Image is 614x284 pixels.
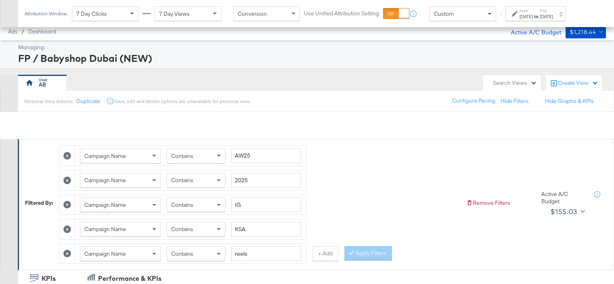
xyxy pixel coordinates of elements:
[550,206,577,218] div: $155.03
[231,222,301,237] input: Enter a search term
[231,198,301,212] input: Enter a search term
[84,152,126,160] span: Campaign Name
[520,8,533,13] label: Start:
[541,190,586,205] div: Active A/C Budget
[540,13,553,20] div: [DATE]
[520,13,533,20] div: [DATE]
[533,13,540,19] strong: to
[566,25,606,38] button: $1,218.44
[39,81,46,88] div: AB
[446,94,501,108] button: Configure Pacing
[159,10,190,17] span: 7 Day Views
[540,8,553,13] label: End:
[171,152,193,160] span: Contains
[558,79,598,87] div: Create View
[547,205,587,218] button: $155.03
[231,148,301,163] input: Enter a search term
[76,10,107,17] span: 7 Day Clicks
[238,10,267,17] span: Conversion
[171,201,193,208] span: Contains
[42,274,56,283] div: KPIs
[502,25,562,38] div: Active A/C Budget
[8,28,17,35] span: Ads
[76,97,100,105] button: Duplicate
[171,225,193,233] span: Contains
[84,177,126,184] span: Campaign Name
[545,97,594,105] button: Hide Graphs & KPIs
[497,14,505,17] span: ↑
[570,27,596,37] div: $1,218.44
[18,51,604,65] div: FP / Babyshop Dubai (NEW)
[84,250,126,257] span: Campaign Name
[434,10,454,17] span: Custom
[312,246,338,261] button: + Add
[466,199,510,207] button: Remove Filters
[18,44,604,51] div: Managing:
[24,11,68,17] div: Attribution Window:
[171,250,193,257] span: Contains
[84,225,126,233] span: Campaign Name
[493,79,537,87] div: Search Views
[231,173,301,188] input: Enter a search term
[28,28,56,35] a: Dashboard
[304,10,380,17] label: Use Unified Attribution Setting:
[114,98,250,105] div: Save, edit and delete options are unavailable for personal view.
[171,177,193,184] span: Contains
[231,246,301,261] input: Enter a search term
[84,201,126,208] span: Campaign Name
[24,98,73,105] div: Personal View Actions:
[25,199,53,207] div: Filtered By:
[98,274,161,283] div: Performance & KPIs
[501,97,529,105] button: Hide Filters
[17,28,28,35] span: /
